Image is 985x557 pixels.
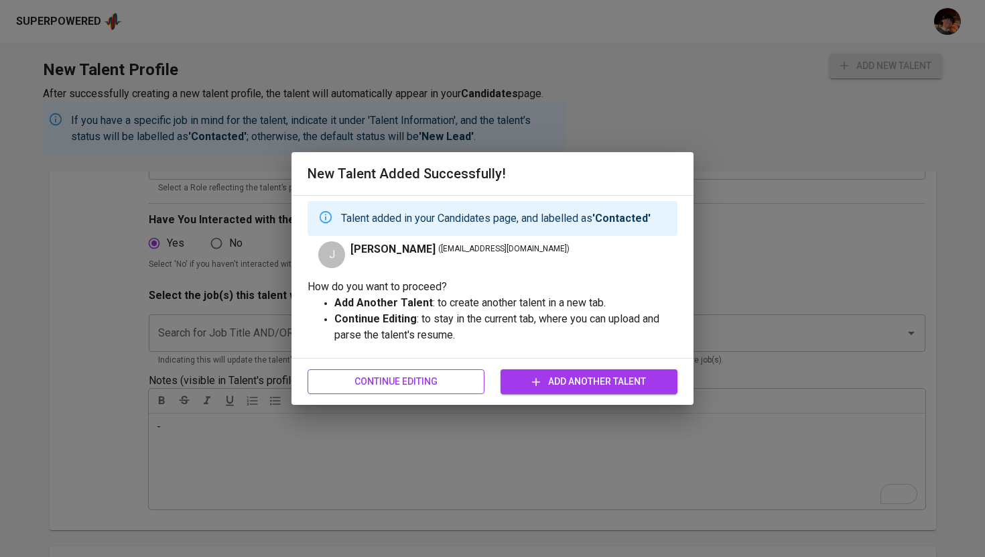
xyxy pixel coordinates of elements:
[350,241,436,257] span: [PERSON_NAME]
[334,296,433,309] strong: Add Another Talent
[438,243,570,256] span: ( [EMAIL_ADDRESS][DOMAIN_NAME] )
[308,369,484,394] button: Continue Editing
[334,312,417,325] strong: Continue Editing
[334,311,677,343] p: : to stay in the current tab, where you can upload and parse the talent's resume.
[318,373,474,390] span: Continue Editing
[308,279,677,295] p: How do you want to proceed?
[511,373,667,390] span: Add Another Talent
[334,295,677,311] p: : to create another talent in a new tab.
[318,241,345,268] div: J
[501,369,677,394] button: Add Another Talent
[308,163,677,184] h6: New Talent Added Successfully!
[341,210,651,227] p: Talent added in your Candidates page, and labelled as
[592,212,651,225] strong: 'Contacted'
